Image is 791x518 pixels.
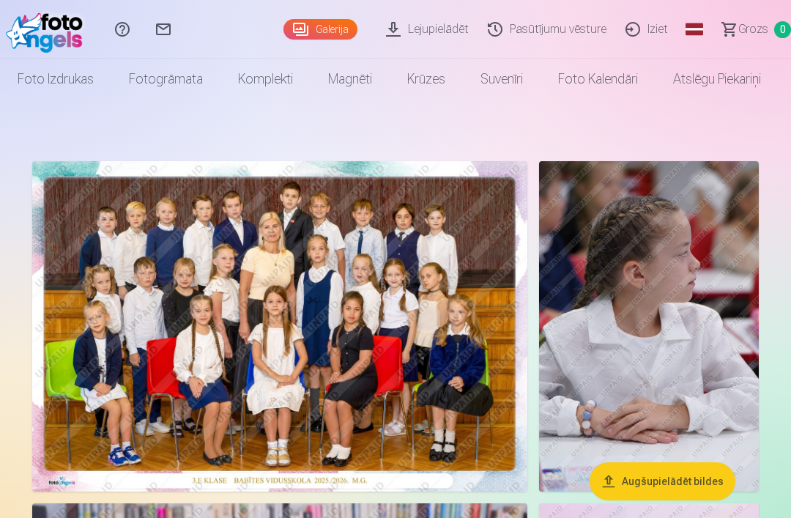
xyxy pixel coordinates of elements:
img: /fa1 [6,6,90,53]
a: Magnēti [311,59,390,100]
a: Fotogrāmata [111,59,220,100]
a: Suvenīri [463,59,541,100]
a: Krūzes [390,59,463,100]
a: Atslēgu piekariņi [656,59,779,100]
a: Foto kalendāri [541,59,656,100]
span: Grozs [738,21,768,38]
button: Augšupielādēt bildes [590,462,735,500]
span: 0 [774,21,791,38]
a: Komplekti [220,59,311,100]
a: Galerija [283,19,357,40]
